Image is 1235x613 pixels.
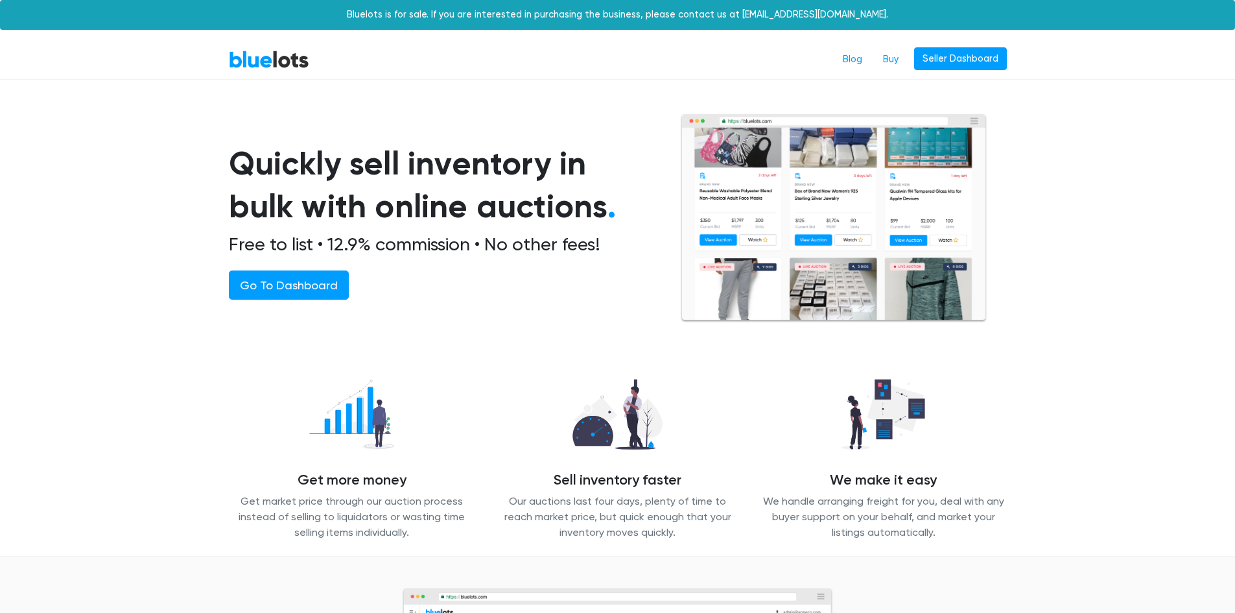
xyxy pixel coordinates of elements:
a: Blog [832,47,873,72]
a: Buy [873,47,909,72]
img: browserlots-effe8949e13f0ae0d7b59c7c387d2f9fb811154c3999f57e71a08a1b8b46c466.png [680,114,987,323]
img: sell_faster-bd2504629311caa3513348c509a54ef7601065d855a39eafb26c6393f8aa8a46.png [562,372,673,457]
img: we_manage-77d26b14627abc54d025a00e9d5ddefd645ea4957b3cc0d2b85b0966dac19dae.png [831,372,935,457]
h1: Quickly sell inventory in bulk with online auctions [229,142,649,228]
h2: Free to list • 12.9% commission • No other fees! [229,234,649,256]
span: . [607,187,616,226]
a: BlueLots [229,50,309,69]
img: recover_more-49f15717009a7689fa30a53869d6e2571c06f7df1acb54a68b0676dd95821868.png [298,372,405,457]
p: Our auctions last four days, plenty of time to reach market price, but quick enough that your inv... [495,494,741,540]
h4: We make it easy [760,472,1007,489]
h4: Sell inventory faster [495,472,741,489]
p: We handle arranging freight for you, deal with any buyer support on your behalf, and market your ... [760,494,1007,540]
p: Get market price through our auction process instead of selling to liquidators or wasting time se... [229,494,475,540]
a: Go To Dashboard [229,270,349,300]
h4: Get more money [229,472,475,489]
a: Seller Dashboard [914,47,1007,71]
